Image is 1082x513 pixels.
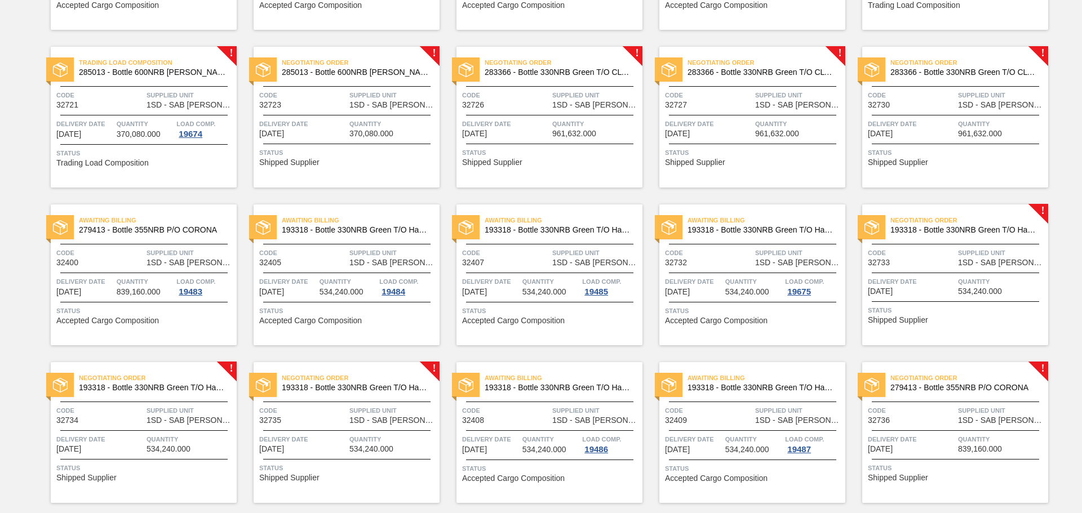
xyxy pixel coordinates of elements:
span: 370,080.000 [349,130,393,138]
span: Delivery Date [868,276,955,287]
span: 961,632.000 [552,130,596,138]
span: 10/11/2025 [462,130,487,138]
span: 10/11/2025 [259,130,284,138]
span: Quantity [522,276,580,287]
div: 19483 [176,287,205,296]
span: Awaiting Billing [485,372,642,383]
span: Load Comp. [176,118,215,130]
span: 193318 - Bottle 330NRB Green T/O Handi Fly Fish [688,226,836,234]
span: 10/14/2025 [56,445,81,453]
span: Quantity [725,434,783,445]
span: Delivery Date [665,434,722,445]
span: Code [259,90,347,101]
span: 193318 - Bottle 330NRB Green T/O Handi Fly Fish [282,226,431,234]
span: Delivery Date [259,118,347,130]
span: Awaiting Billing [688,372,845,383]
div: 19487 [785,445,813,454]
span: Quantity [320,276,377,287]
a: Load Comp.19486 [582,434,640,454]
span: 10/11/2025 [665,130,690,138]
div: 19675 [785,287,813,296]
span: Code [56,90,144,101]
span: 10/14/2025 [462,288,487,296]
span: 285013 - Bottle 600NRB Flint Corona [79,68,228,77]
span: 32409 [665,416,687,425]
span: Accepted Cargo Composition [56,1,159,10]
span: Delivery Date [665,118,752,130]
span: Quantity [958,276,1045,287]
span: Status [56,462,234,474]
span: 534,240.000 [147,445,190,453]
span: Negotiating Order [282,372,440,383]
span: Quantity [958,118,1045,130]
span: 32732 [665,258,687,267]
span: 534,240.000 [320,288,363,296]
span: Awaiting Billing [688,215,845,226]
span: 32733 [868,258,890,267]
span: 1SD - SAB Rosslyn Brewery [349,416,437,425]
a: !statusNegotiating Order279413 - Bottle 355NRB P/O CORONACode32736Supplied Unit1SD - SAB [PERSON_... [845,362,1048,503]
span: 534,240.000 [349,445,393,453]
span: 1SD - SAB Rosslyn Brewery [147,258,234,267]
span: Supplied Unit [755,405,842,416]
span: 10/11/2025 [56,130,81,139]
div: 19485 [582,287,610,296]
span: Accepted Cargo Composition [462,1,565,10]
div: 19486 [582,445,610,454]
span: 10/14/2025 [868,287,893,296]
a: Load Comp.19485 [582,276,640,296]
img: status [256,220,270,235]
span: Negotiating Order [688,57,845,68]
span: 961,632.000 [755,130,799,138]
span: Shipped Supplier [56,474,117,482]
span: 1SD - SAB Rosslyn Brewery [958,416,1045,425]
span: 839,160.000 [117,288,161,296]
span: 534,240.000 [522,288,566,296]
a: statusAwaiting Billing193318 - Bottle 330NRB Green T/O Handi Fly FishCode32407Supplied Unit1SD - ... [440,204,642,345]
span: Status [868,305,1045,316]
span: 32723 [259,101,281,109]
span: Delivery Date [462,276,520,287]
span: 285013 - Bottle 600NRB Flint Corona [282,68,431,77]
span: Supplied Unit [349,405,437,416]
span: 1SD - SAB Rosslyn Brewery [958,101,1045,109]
span: Awaiting Billing [282,215,440,226]
a: !statusNegotiating Order283366 - Bottle 330NRB Green T/O CLT BoosterCode32730Supplied Unit1SD - S... [845,47,1048,188]
span: Negotiating Order [890,215,1048,226]
span: Awaiting Billing [79,215,237,226]
a: statusAwaiting Billing193318 - Bottle 330NRB Green T/O Handi Fly FishCode32409Supplied Unit1SD - ... [642,362,845,503]
a: Load Comp.19674 [176,118,234,139]
span: Status [259,305,437,316]
span: 193318 - Bottle 330NRB Green T/O Handi Fly Fish [485,383,633,392]
span: Supplied Unit [552,247,640,258]
span: Supplied Unit [958,247,1045,258]
span: Negotiating Order [79,372,237,383]
span: 1SD - SAB Rosslyn Brewery [755,416,842,425]
div: 19484 [379,287,407,296]
img: status [53,378,68,392]
span: Status [868,462,1045,474]
span: Shipped Supplier [259,474,320,482]
img: status [53,220,68,235]
span: Shipped Supplier [868,474,928,482]
span: Quantity [117,118,174,130]
span: Code [665,405,752,416]
span: 32726 [462,101,484,109]
img: status [256,63,270,77]
span: 193318 - Bottle 330NRB Green T/O Handi Fly Fish [282,383,431,392]
span: 193318 - Bottle 330NRB Green T/O Handi Fly Fish [890,226,1039,234]
span: Code [665,247,752,258]
span: 10/14/2025 [665,288,690,296]
span: Delivery Date [56,118,114,130]
span: Load Comp. [379,276,418,287]
span: Status [259,147,437,158]
span: Negotiating Order [485,57,642,68]
span: 534,240.000 [725,288,769,296]
span: Quantity [349,434,437,445]
span: 534,240.000 [958,287,1002,296]
span: 32735 [259,416,281,425]
span: 32730 [868,101,890,109]
span: 279413 - Bottle 355NRB P/O CORONA [79,226,228,234]
img: status [256,378,270,392]
span: Status [259,462,437,474]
